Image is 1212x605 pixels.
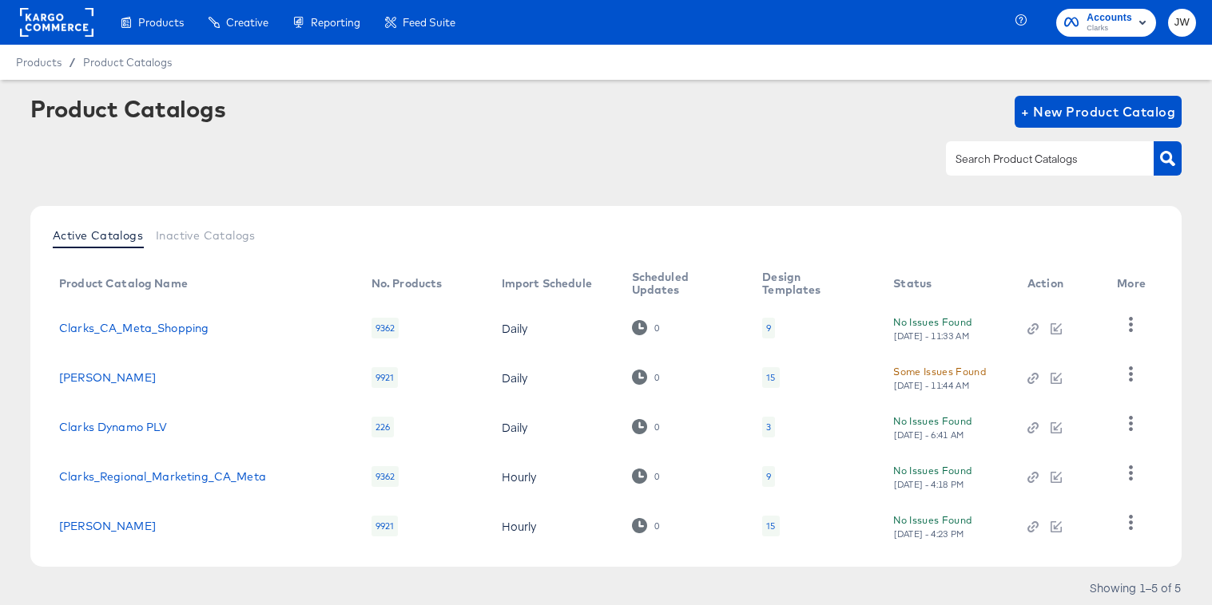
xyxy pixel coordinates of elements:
div: 0 [654,322,660,334]
span: Accounts [1087,10,1132,26]
a: Clarks_CA_Meta_Shopping [59,322,209,334]
div: 9 [762,318,775,338]
span: Feed Suite [403,16,455,29]
div: Scheduled Updates [632,271,731,296]
th: More [1104,265,1165,303]
span: Products [138,16,184,29]
div: 9362 [372,318,399,338]
span: Creative [226,16,268,29]
div: 15 [762,367,779,388]
a: [PERSON_NAME] [59,520,156,532]
a: Clarks_Regional_Marketing_CA_Meta [59,470,266,483]
span: Active Catalogs [53,229,143,242]
div: 0 [632,320,660,335]
div: 3 [766,421,771,433]
input: Search Product Catalogs [952,150,1123,168]
td: Hourly [489,452,619,501]
div: 9 [766,470,771,483]
div: 9 [762,466,775,487]
td: Daily [489,402,619,452]
div: 9362 [372,466,399,487]
span: / [62,56,83,69]
div: 15 [766,520,775,532]
div: Import Schedule [502,277,592,290]
td: Daily [489,303,619,353]
div: 0 [632,370,660,385]
span: + New Product Catalog [1021,101,1175,123]
div: Product Catalogs [30,96,225,121]
span: Clarks [1087,22,1132,35]
div: 9921 [372,367,399,388]
button: + New Product Catalog [1015,96,1182,128]
span: Inactive Catalogs [156,229,256,242]
button: JW [1168,9,1196,37]
div: 0 [654,372,660,383]
div: 9 [766,322,771,334]
td: Daily [489,353,619,402]
div: Some Issues Found [893,363,986,380]
a: Product Catalogs [83,56,172,69]
th: Action [1015,265,1104,303]
div: Product Catalog Name [59,277,188,290]
div: 3 [762,417,775,437]
span: Products [16,56,62,69]
a: [PERSON_NAME] [59,371,156,384]
div: 9921 [372,516,399,536]
div: 0 [632,518,660,533]
div: 15 [766,371,775,384]
div: Design Templates [762,271,861,296]
span: Reporting [311,16,360,29]
div: 0 [654,421,660,433]
div: Showing 1–5 of 5 [1089,582,1182,593]
a: Clarks Dynamo PLV [59,421,168,433]
div: 15 [762,516,779,536]
button: Some Issues Found[DATE] - 11:44 AM [893,363,986,391]
div: No. Products [372,277,443,290]
span: JW [1174,14,1190,32]
button: AccountsClarks [1056,9,1156,37]
div: [DATE] - 11:44 AM [893,380,970,391]
div: 0 [632,419,660,434]
th: Status [880,265,1015,303]
div: 0 [632,469,660,484]
div: 0 [654,471,660,482]
td: Hourly [489,501,619,551]
div: 0 [654,520,660,532]
div: 226 [372,417,394,437]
